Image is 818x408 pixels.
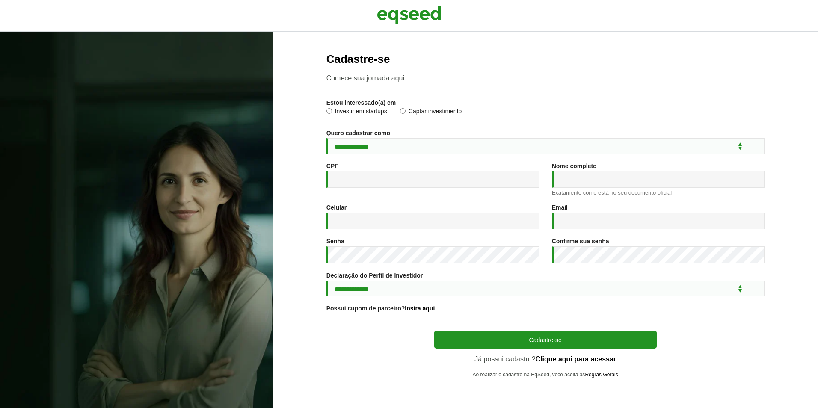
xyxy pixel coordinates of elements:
input: Captar investimento [400,108,406,114]
label: Confirme sua senha [552,238,609,244]
label: CPF [326,163,338,169]
label: Quero cadastrar como [326,130,390,136]
label: Nome completo [552,163,597,169]
input: Investir em startups [326,108,332,114]
label: Email [552,204,568,210]
label: Declaração do Perfil de Investidor [326,272,423,278]
label: Estou interessado(a) em [326,100,396,106]
h2: Cadastre-se [326,53,765,65]
p: Ao realizar o cadastro na EqSeed, você aceita as [434,372,657,378]
p: Já possui cadastro? [434,355,657,363]
label: Investir em startups [326,108,387,117]
div: Exatamente como está no seu documento oficial [552,190,765,195]
a: Insira aqui [405,305,435,311]
p: Comece sua jornada aqui [326,74,765,82]
a: Regras Gerais [585,372,618,377]
label: Senha [326,238,344,244]
img: EqSeed Logo [377,4,441,26]
label: Possui cupom de parceiro? [326,305,435,311]
a: Clique aqui para acessar [536,356,616,363]
button: Cadastre-se [434,331,657,349]
label: Captar investimento [400,108,462,117]
label: Celular [326,204,347,210]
